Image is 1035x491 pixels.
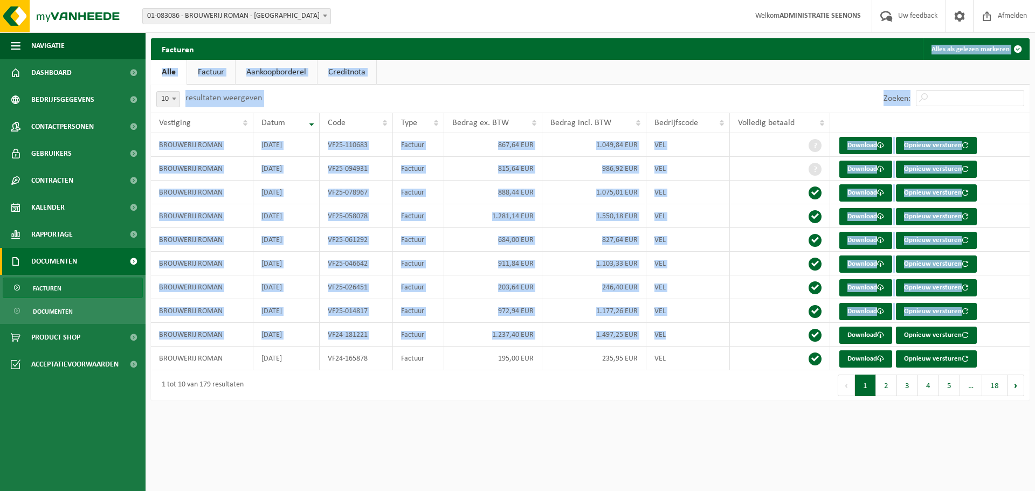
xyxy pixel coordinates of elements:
[31,32,65,59] span: Navigatie
[542,323,646,347] td: 1.497,25 EUR
[320,299,393,323] td: VF25-014817
[939,375,960,396] button: 5
[151,133,253,157] td: BROUWERIJ ROMAN
[393,347,444,370] td: Factuur
[253,252,320,275] td: [DATE]
[542,299,646,323] td: 1.177,26 EUR
[31,59,72,86] span: Dashboard
[896,161,977,178] button: Opnieuw versturen
[918,375,939,396] button: 4
[253,157,320,181] td: [DATE]
[401,119,417,127] span: Type
[542,181,646,204] td: 1.075,01 EUR
[320,181,393,204] td: VF25-078967
[3,278,143,298] a: Facturen
[393,204,444,228] td: Factuur
[444,133,543,157] td: 867,64 EUR
[444,275,543,299] td: 203,64 EUR
[31,248,77,275] span: Documenten
[839,303,892,320] a: Download
[320,275,393,299] td: VF25-026451
[142,8,331,24] span: 01-083086 - BROUWERIJ ROMAN - OUDENAARDE
[896,137,977,154] button: Opnieuw versturen
[896,279,977,296] button: Opnieuw versturen
[31,324,80,351] span: Product Shop
[185,94,262,102] label: resultaten weergeven
[897,375,918,396] button: 3
[896,232,977,249] button: Opnieuw versturen
[253,204,320,228] td: [DATE]
[646,204,730,228] td: VEL
[157,92,180,107] span: 10
[444,323,543,347] td: 1.237,40 EUR
[839,350,892,368] a: Download
[253,181,320,204] td: [DATE]
[839,232,892,249] a: Download
[960,375,982,396] span: …
[156,376,244,395] div: 1 tot 10 van 179 resultaten
[151,323,253,347] td: BROUWERIJ ROMAN
[151,228,253,252] td: BROUWERIJ ROMAN
[1008,375,1024,396] button: Next
[444,299,543,323] td: 972,94 EUR
[896,255,977,273] button: Opnieuw versturen
[982,375,1008,396] button: 18
[151,181,253,204] td: BROUWERIJ ROMAN
[646,157,730,181] td: VEL
[143,9,330,24] span: 01-083086 - BROUWERIJ ROMAN - OUDENAARDE
[646,323,730,347] td: VEL
[779,12,861,20] strong: ADMINISTRATIE SEENONS
[923,38,1029,60] button: Alles als gelezen markeren
[31,194,65,221] span: Kalender
[876,375,897,396] button: 2
[839,208,892,225] a: Download
[839,255,892,273] a: Download
[452,119,509,127] span: Bedrag ex. BTW
[159,119,191,127] span: Vestiging
[393,299,444,323] td: Factuur
[646,228,730,252] td: VEL
[31,221,73,248] span: Rapportage
[839,161,892,178] a: Download
[646,252,730,275] td: VEL
[253,299,320,323] td: [DATE]
[151,275,253,299] td: BROUWERIJ ROMAN
[896,327,977,344] button: Opnieuw versturen
[444,252,543,275] td: 911,84 EUR
[393,157,444,181] td: Factuur
[33,301,73,322] span: Documenten
[444,181,543,204] td: 888,44 EUR
[444,347,543,370] td: 195,00 EUR
[542,204,646,228] td: 1.550,18 EUR
[444,228,543,252] td: 684,00 EUR
[393,228,444,252] td: Factuur
[542,347,646,370] td: 235,95 EUR
[151,157,253,181] td: BROUWERIJ ROMAN
[646,299,730,323] td: VEL
[318,60,376,85] a: Creditnota
[896,303,977,320] button: Opnieuw versturen
[855,375,876,396] button: 1
[328,119,346,127] span: Code
[646,133,730,157] td: VEL
[236,60,317,85] a: Aankoopborderel
[654,119,698,127] span: Bedrijfscode
[31,167,73,194] span: Contracten
[393,252,444,275] td: Factuur
[393,133,444,157] td: Factuur
[33,278,61,299] span: Facturen
[896,184,977,202] button: Opnieuw versturen
[253,275,320,299] td: [DATE]
[3,301,143,321] a: Documenten
[151,252,253,275] td: BROUWERIJ ROMAN
[151,38,205,59] h2: Facturen
[320,323,393,347] td: VF24-181221
[151,204,253,228] td: BROUWERIJ ROMAN
[393,323,444,347] td: Factuur
[151,60,187,85] a: Alle
[320,228,393,252] td: VF25-061292
[320,347,393,370] td: VF24-165878
[542,133,646,157] td: 1.049,84 EUR
[839,327,892,344] a: Download
[839,137,892,154] a: Download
